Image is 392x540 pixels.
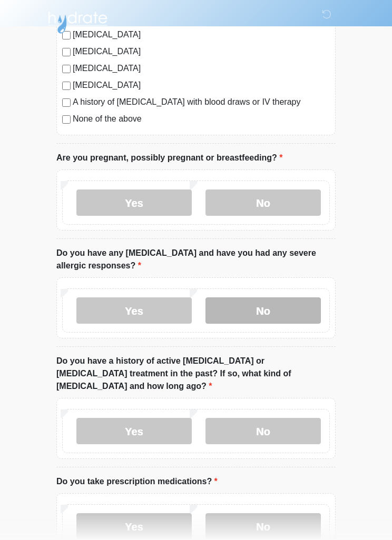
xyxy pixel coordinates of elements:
[205,297,321,324] label: No
[76,189,192,216] label: Yes
[62,115,71,124] input: None of the above
[76,297,192,324] label: Yes
[62,98,71,107] input: A history of [MEDICAL_DATA] with blood draws or IV therapy
[73,62,330,75] label: [MEDICAL_DATA]
[73,113,330,125] label: None of the above
[56,475,218,488] label: Do you take prescription medications?
[56,152,282,164] label: Are you pregnant, possibly pregnant or breastfeeding?
[56,355,336,393] label: Do you have a history of active [MEDICAL_DATA] or [MEDICAL_DATA] treatment in the past? If so, wh...
[62,48,71,56] input: [MEDICAL_DATA]
[73,96,330,108] label: A history of [MEDICAL_DATA] with blood draws or IV therapy
[76,418,192,444] label: Yes
[56,247,336,272] label: Do you have any [MEDICAL_DATA] and have you had any severe allergic responses?
[76,513,192,539] label: Yes
[62,65,71,73] input: [MEDICAL_DATA]
[205,418,321,444] label: No
[46,8,109,34] img: Hydrate IV Bar - Scottsdale Logo
[73,79,330,92] label: [MEDICAL_DATA]
[205,189,321,216] label: No
[62,82,71,90] input: [MEDICAL_DATA]
[205,513,321,539] label: No
[73,45,330,58] label: [MEDICAL_DATA]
